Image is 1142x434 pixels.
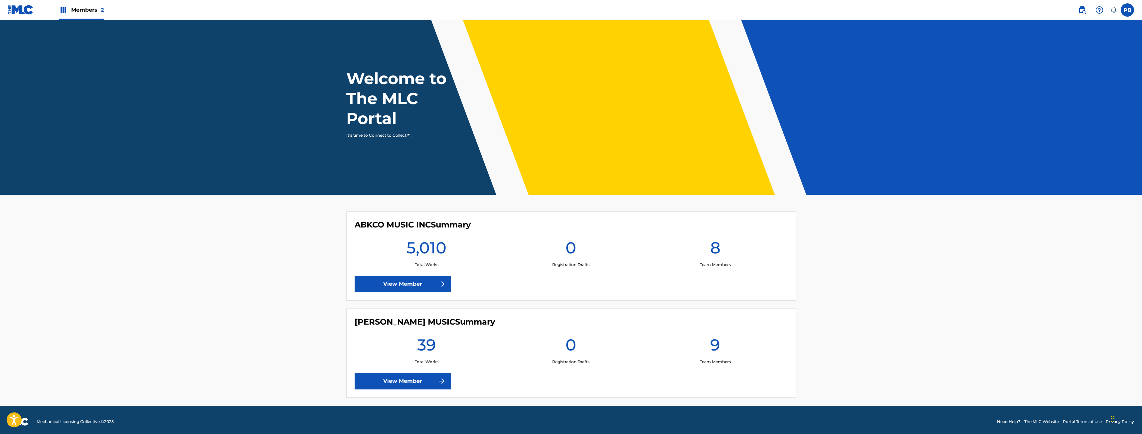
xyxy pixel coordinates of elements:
div: User Menu [1121,3,1134,17]
h1: 39 [417,335,436,359]
p: Team Members [700,359,731,365]
h1: Welcome to The MLC Portal [346,69,471,128]
img: f7272a7cc735f4ea7f67.svg [438,377,446,385]
span: Members [71,6,104,14]
h1: 9 [710,335,720,359]
span: 2 [101,7,104,13]
a: Privacy Policy [1106,419,1134,425]
p: It's time to Connect to Collect™! [346,132,462,138]
img: Top Rightsholders [59,6,67,14]
iframe: Resource Center [1123,304,1142,358]
img: help [1095,6,1103,14]
h4: ABKCO MUSIC INC [355,220,471,230]
div: Notifications [1110,7,1117,13]
iframe: Chat Widget [1109,402,1142,434]
span: Mechanical Licensing Collective © 2025 [37,419,114,425]
div: Help [1093,3,1106,17]
h1: 0 [566,335,576,359]
h1: 8 [710,238,721,262]
img: search [1078,6,1086,14]
img: MLC Logo [8,5,34,15]
a: Portal Terms of Use [1063,419,1102,425]
a: View Member [355,373,451,389]
img: f7272a7cc735f4ea7f67.svg [438,280,446,288]
a: Need Help? [997,419,1020,425]
a: The MLC Website [1024,419,1059,425]
h1: 5,010 [407,238,446,262]
a: View Member [355,276,451,292]
p: Registration Drafts [552,262,589,268]
p: Total Works [415,262,438,268]
p: Total Works [415,359,438,365]
p: Registration Drafts [552,359,589,365]
a: Public Search [1075,3,1089,17]
h1: 0 [566,238,576,262]
h4: BEN MARGULIES MUSIC [355,317,495,327]
p: Team Members [700,262,731,268]
div: Drag [1111,409,1115,429]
